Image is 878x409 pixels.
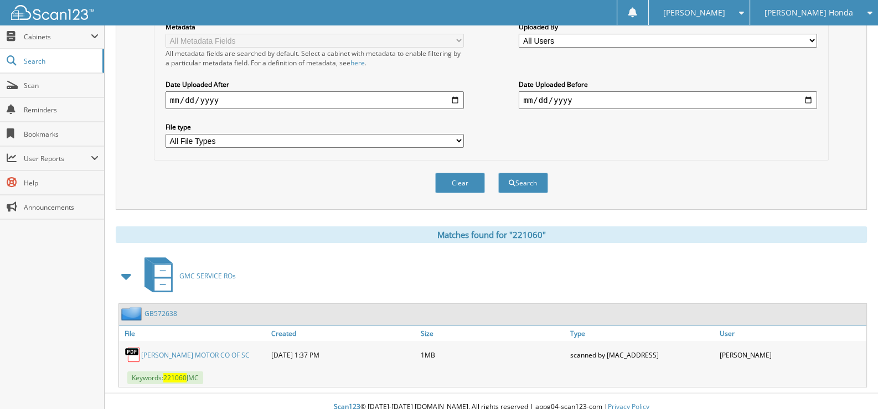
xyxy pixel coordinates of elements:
[163,373,187,382] span: 221060
[166,80,464,89] label: Date Uploaded After
[268,344,418,366] div: [DATE] 1:37 PM
[119,326,268,341] a: File
[166,91,464,109] input: start
[24,154,91,163] span: User Reports
[24,32,91,42] span: Cabinets
[418,326,567,341] a: Size
[166,22,464,32] label: Metadata
[435,173,485,193] button: Clear
[567,326,717,341] a: Type
[717,326,866,341] a: User
[166,122,464,132] label: File type
[567,344,717,366] div: scanned by [MAC_ADDRESS]
[350,58,365,68] a: here
[24,178,99,188] span: Help
[24,81,99,90] span: Scan
[11,5,94,20] img: scan123-logo-white.svg
[141,350,250,360] a: [PERSON_NAME] MOTOR CO OF SC
[519,22,817,32] label: Uploaded By
[663,9,725,16] span: [PERSON_NAME]
[121,307,144,320] img: folder2.png
[765,9,853,16] span: [PERSON_NAME] Honda
[498,173,548,193] button: Search
[418,344,567,366] div: 1MB
[125,346,141,363] img: PDF.png
[823,356,878,409] iframe: Chat Widget
[116,226,867,243] div: Matches found for "221060"
[127,371,203,384] span: Keywords: JMC
[179,271,236,281] span: GMC SERVICE ROs
[519,80,817,89] label: Date Uploaded Before
[24,130,99,139] span: Bookmarks
[24,105,99,115] span: Reminders
[519,91,817,109] input: end
[717,344,866,366] div: [PERSON_NAME]
[24,56,97,66] span: Search
[268,326,418,341] a: Created
[138,254,236,298] a: GMC SERVICE ROs
[24,203,99,212] span: Announcements
[144,309,177,318] a: GB572638
[166,49,464,68] div: All metadata fields are searched by default. Select a cabinet with metadata to enable filtering b...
